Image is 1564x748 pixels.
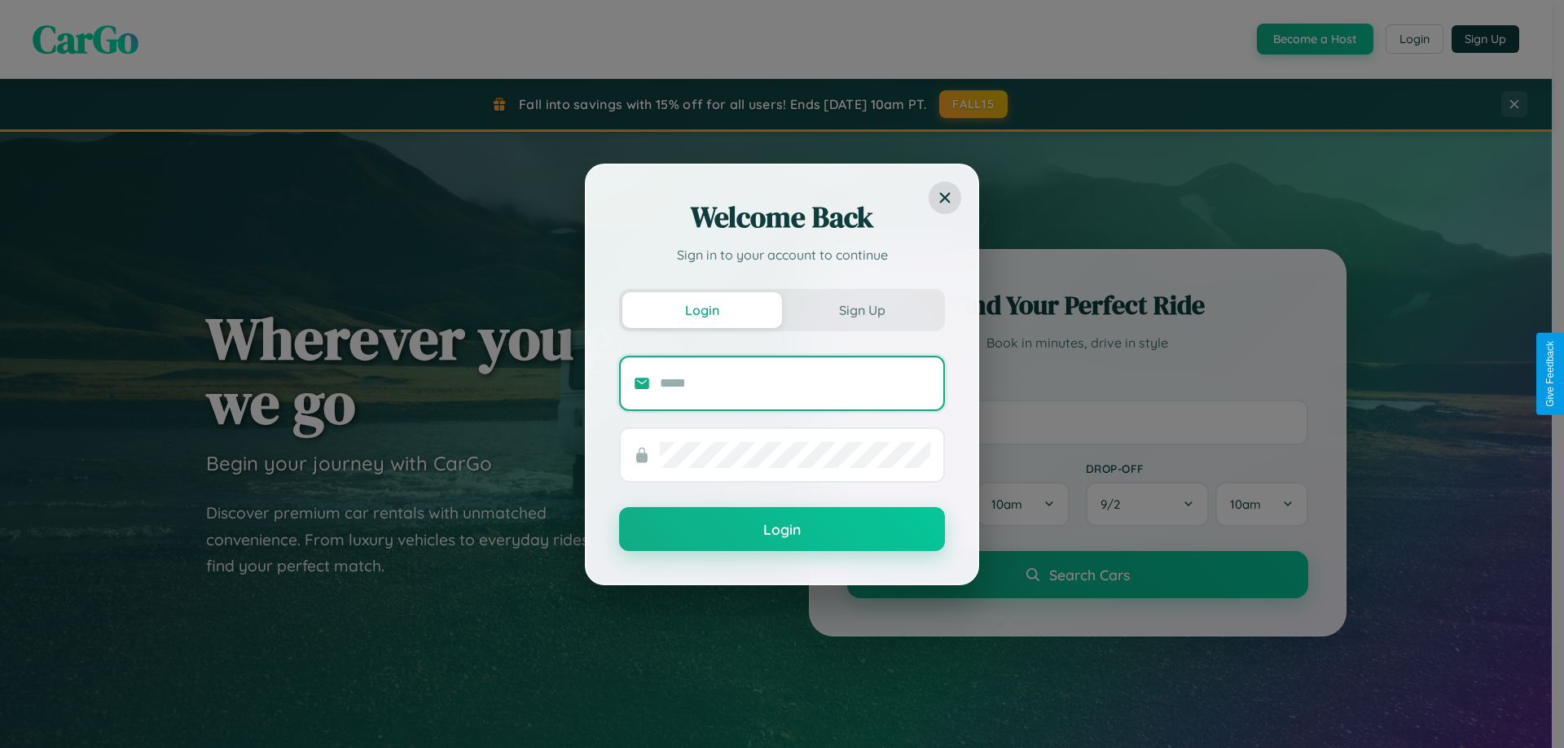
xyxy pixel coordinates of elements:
[619,198,945,237] h2: Welcome Back
[1544,341,1556,407] div: Give Feedback
[619,507,945,551] button: Login
[622,292,782,328] button: Login
[782,292,942,328] button: Sign Up
[619,245,945,265] p: Sign in to your account to continue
